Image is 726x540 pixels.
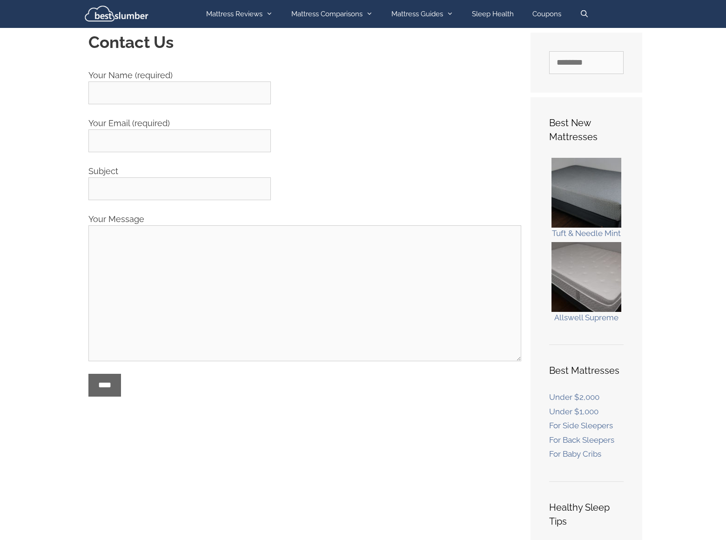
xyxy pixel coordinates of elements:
[88,33,521,52] h1: Contact Us
[549,435,614,445] a: For Back Sleepers
[551,158,621,228] img: Tuft and Needle Mint Mattress
[88,118,271,145] label: Your Email (required)
[88,69,521,397] form: Contact form
[551,242,621,312] img: Allswell Supreme Mattress
[549,421,613,430] a: For Side Sleepers
[549,449,601,459] a: For Baby Cribs
[88,225,521,361] textarea: Your Message
[549,407,598,416] a: Under $1,000
[552,229,621,238] a: Tuft & Needle Mint
[88,70,271,97] label: Your Name (required)
[88,81,271,104] input: Your Name (required)
[88,214,521,236] label: Your Message
[554,313,618,322] a: Allswell Supreme
[88,177,271,200] input: Subject
[88,129,271,152] input: Your Email (required)
[88,166,271,193] label: Subject
[549,500,624,528] h4: Healthy Sleep Tips
[549,364,624,378] h4: Best Mattresses
[549,392,599,402] a: Under $2,000
[549,116,624,144] h4: Best New Mattresses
